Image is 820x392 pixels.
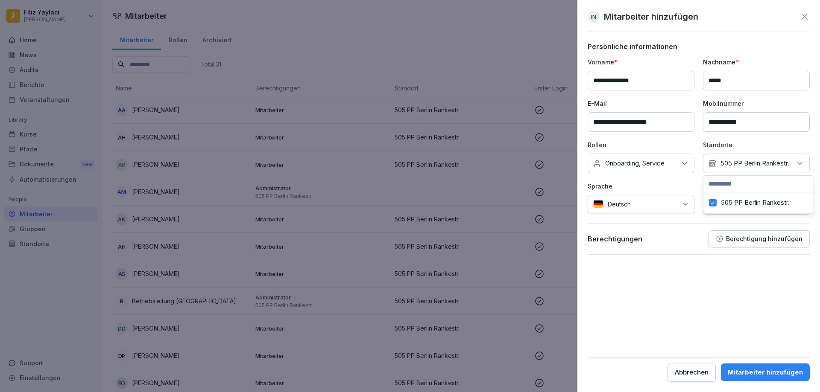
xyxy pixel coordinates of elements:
p: Rollen [588,140,694,149]
p: Nachname [703,58,810,67]
div: Deutsch [588,195,694,213]
p: Mobilnummer [703,99,810,108]
div: IN [588,11,600,23]
p: Berechtigungen [588,235,642,243]
button: Abbrechen [668,363,716,382]
p: 505 PP Berlin Rankestr. [720,159,789,168]
p: Mitarbeiter hinzufügen [604,10,698,23]
p: Vorname [588,58,694,67]
p: Onboarding, Service [605,159,665,168]
p: Persönliche informationen [588,42,810,51]
p: Standorte [703,140,810,149]
div: Abbrechen [675,368,709,377]
p: E-Mail [588,99,694,108]
label: 505 PP Berlin Rankestr. [721,199,790,206]
img: de.svg [593,200,603,208]
p: Berechtigung hinzufügen [726,235,802,242]
div: Mitarbeiter hinzufügen [728,368,803,377]
button: Mitarbeiter hinzufügen [721,363,810,381]
p: Sprache [588,182,694,191]
button: Berechtigung hinzufügen [709,230,810,247]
